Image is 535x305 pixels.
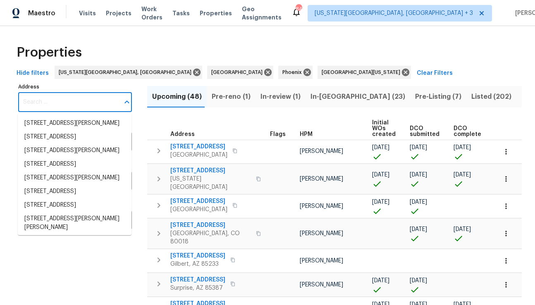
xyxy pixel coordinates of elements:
[18,234,131,248] li: [STREET_ADDRESS][PERSON_NAME]
[300,203,343,209] span: [PERSON_NAME]
[417,68,453,79] span: Clear Filters
[18,198,131,212] li: [STREET_ADDRESS]
[170,221,251,229] span: [STREET_ADDRESS]
[410,199,427,205] span: [DATE]
[415,91,461,102] span: Pre-Listing (7)
[300,131,313,137] span: HPM
[410,172,427,178] span: [DATE]
[170,167,251,175] span: [STREET_ADDRESS]
[211,68,266,76] span: [GEOGRAPHIC_DATA]
[18,117,131,130] li: [STREET_ADDRESS][PERSON_NAME]
[170,151,227,159] span: [GEOGRAPHIC_DATA]
[410,145,427,150] span: [DATE]
[17,68,49,79] span: Hide filters
[454,126,481,137] span: DCO complete
[18,212,131,234] li: [STREET_ADDRESS][PERSON_NAME][PERSON_NAME]
[170,252,225,260] span: [STREET_ADDRESS]
[471,91,511,102] span: Listed (202)
[310,91,405,102] span: In-[GEOGRAPHIC_DATA] (23)
[318,66,411,79] div: [GEOGRAPHIC_DATA][US_STATE]
[18,93,119,112] input: Search ...
[59,68,195,76] span: [US_STATE][GEOGRAPHIC_DATA], [GEOGRAPHIC_DATA]
[18,130,131,144] li: [STREET_ADDRESS]
[300,148,343,154] span: [PERSON_NAME]
[207,66,273,79] div: [GEOGRAPHIC_DATA]
[18,171,131,185] li: [STREET_ADDRESS][PERSON_NAME]
[170,175,251,191] span: [US_STATE][GEOGRAPHIC_DATA]
[372,172,389,178] span: [DATE]
[410,126,439,137] span: DCO submitted
[170,197,227,205] span: [STREET_ADDRESS]
[200,9,232,17] span: Properties
[242,5,282,21] span: Geo Assignments
[322,68,404,76] span: [GEOGRAPHIC_DATA][US_STATE]
[410,278,427,284] span: [DATE]
[454,145,471,150] span: [DATE]
[141,5,162,21] span: Work Orders
[17,48,82,57] span: Properties
[372,120,396,137] span: Initial WOs created
[170,276,225,284] span: [STREET_ADDRESS]
[270,131,286,137] span: Flags
[372,199,389,205] span: [DATE]
[121,96,133,108] button: Close
[13,66,52,81] button: Hide filters
[413,66,456,81] button: Clear Filters
[300,282,343,288] span: [PERSON_NAME]
[278,66,313,79] div: Phoenix
[79,9,96,17] span: Visits
[260,91,301,102] span: In-review (1)
[212,91,251,102] span: Pre-reno (1)
[454,226,471,232] span: [DATE]
[315,9,473,17] span: [US_STATE][GEOGRAPHIC_DATA], [GEOGRAPHIC_DATA] + 3
[300,258,343,264] span: [PERSON_NAME]
[18,144,131,157] li: [STREET_ADDRESS][PERSON_NAME]
[170,205,227,214] span: [GEOGRAPHIC_DATA]
[282,68,305,76] span: Phoenix
[372,145,389,150] span: [DATE]
[372,278,389,284] span: [DATE]
[55,66,202,79] div: [US_STATE][GEOGRAPHIC_DATA], [GEOGRAPHIC_DATA]
[170,131,195,137] span: Address
[170,260,225,268] span: Gilbert, AZ 85233
[170,284,225,292] span: Surprise, AZ 85387
[152,91,202,102] span: Upcoming (48)
[28,9,55,17] span: Maestro
[18,84,132,89] label: Address
[106,9,131,17] span: Projects
[170,229,251,246] span: [GEOGRAPHIC_DATA], CO 80018
[300,231,343,236] span: [PERSON_NAME]
[170,143,227,151] span: [STREET_ADDRESS]
[454,172,471,178] span: [DATE]
[172,10,190,16] span: Tasks
[18,185,131,198] li: [STREET_ADDRESS]
[410,226,427,232] span: [DATE]
[296,5,301,13] div: 84
[300,176,343,182] span: [PERSON_NAME]
[18,157,131,171] li: [STREET_ADDRESS]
